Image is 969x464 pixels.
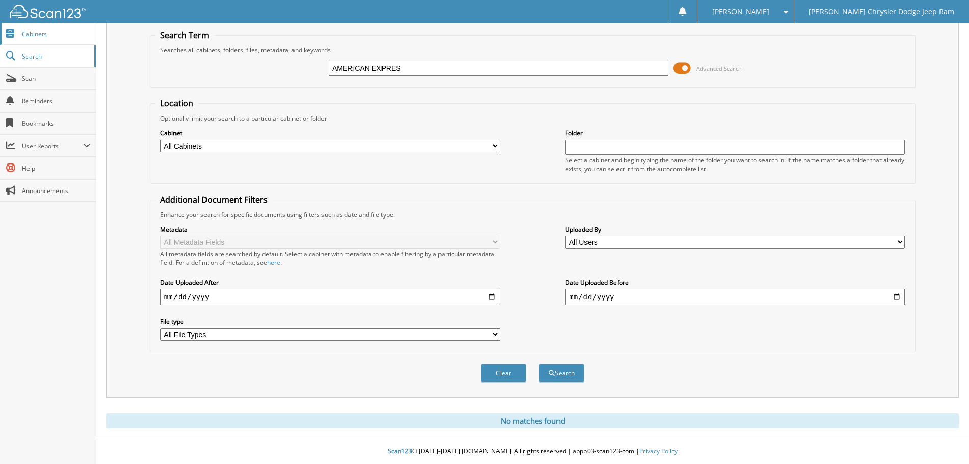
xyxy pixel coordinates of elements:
[160,278,500,287] label: Date Uploaded After
[809,9,954,15] span: [PERSON_NAME] Chrysler Dodge Jeep Ram
[160,250,500,267] div: All metadata fields are searched by default. Select a cabinet with metadata to enable filtering b...
[155,98,198,109] legend: Location
[565,156,905,173] div: Select a cabinet and begin typing the name of the folder you want to search in. If the name match...
[22,97,91,105] span: Reminders
[155,210,910,219] div: Enhance your search for specific documents using filters such as date and file type.
[10,5,86,18] img: scan123-logo-white.svg
[696,65,742,72] span: Advanced Search
[106,413,959,428] div: No matches found
[160,289,500,305] input: start
[160,317,500,326] label: File type
[160,225,500,234] label: Metadata
[22,52,89,61] span: Search
[639,447,678,455] a: Privacy Policy
[22,74,91,83] span: Scan
[565,289,905,305] input: end
[96,439,969,464] div: © [DATE]-[DATE] [DOMAIN_NAME]. All rights reserved | appb03-scan123-com |
[481,364,526,383] button: Clear
[155,114,910,123] div: Optionally limit your search to a particular cabinet or folder
[565,278,905,287] label: Date Uploaded Before
[22,30,91,38] span: Cabinets
[565,129,905,138] label: Folder
[22,164,91,173] span: Help
[155,46,910,54] div: Searches all cabinets, folders, files, metadata, and keywords
[22,142,83,150] span: User Reports
[712,9,769,15] span: [PERSON_NAME]
[160,129,500,138] label: Cabinet
[565,225,905,234] label: Uploaded By
[388,447,412,455] span: Scan123
[267,258,280,267] a: here
[22,119,91,128] span: Bookmarks
[22,186,91,195] span: Announcements
[155,194,273,205] legend: Additional Document Filters
[539,364,584,383] button: Search
[155,30,214,41] legend: Search Term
